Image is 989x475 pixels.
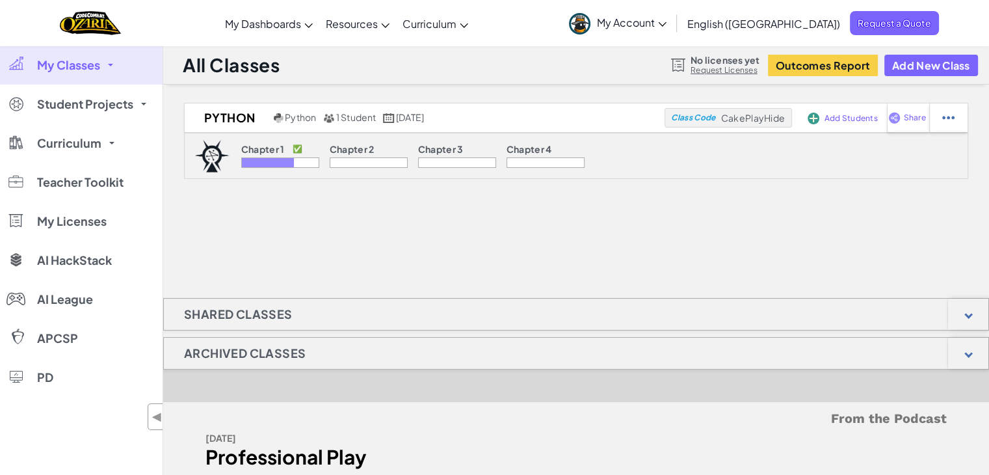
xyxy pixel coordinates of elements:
[383,113,395,123] img: calendar.svg
[319,6,396,41] a: Resources
[330,144,375,154] p: Chapter 2
[218,6,319,41] a: My Dashboards
[37,293,93,305] span: AI League
[562,3,673,44] a: My Account
[336,111,376,123] span: 1 Student
[721,112,785,124] span: CakePlayHide
[691,55,759,65] span: No licenses yet
[274,113,284,123] img: python.png
[37,215,107,227] span: My Licenses
[326,17,378,31] span: Resources
[194,140,230,172] img: logo
[37,254,112,266] span: AI HackStack
[323,113,335,123] img: MultipleUsers.png
[396,6,475,41] a: Curriculum
[569,13,590,34] img: avatar
[164,298,313,331] h1: Shared Classes
[402,17,456,31] span: Curriculum
[681,6,847,41] a: English ([GEOGRAPHIC_DATA])
[185,108,665,128] a: Python Python 1 Student [DATE]
[942,112,955,124] img: IconStudentEllipsis.svg
[768,55,878,76] button: Outcomes Report
[418,144,464,154] p: Chapter 3
[396,111,424,123] span: [DATE]
[824,115,878,122] span: Add Students
[597,16,666,29] span: My Account
[205,429,566,448] div: [DATE]
[671,114,715,122] span: Class Code
[60,10,120,36] a: Ozaria by CodeCombat logo
[903,114,925,122] span: Share
[37,137,101,149] span: Curriculum
[884,55,978,76] button: Add New Class
[164,337,326,370] h1: Archived Classes
[152,407,163,426] span: ◀
[37,98,133,110] span: Student Projects
[241,144,285,154] p: Chapter 1
[808,113,819,124] img: IconAddStudents.svg
[185,108,270,128] h2: Python
[691,65,759,75] a: Request Licenses
[205,448,566,467] div: Professional Play
[60,10,120,36] img: Home
[888,112,901,124] img: IconShare_Purple.svg
[293,144,302,154] p: ✅
[37,176,124,188] span: Teacher Toolkit
[205,409,947,429] h5: From the Podcast
[225,17,301,31] span: My Dashboards
[285,111,316,123] span: Python
[507,144,552,154] p: Chapter 4
[687,17,840,31] span: English ([GEOGRAPHIC_DATA])
[850,11,939,35] a: Request a Quote
[183,53,280,77] h1: All Classes
[37,59,100,71] span: My Classes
